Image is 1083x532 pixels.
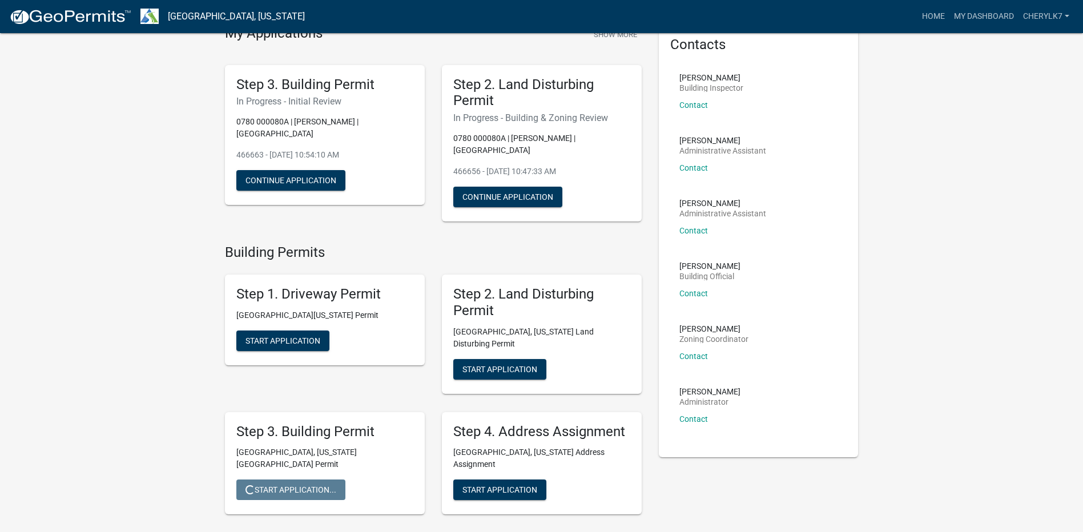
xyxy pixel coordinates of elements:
h6: In Progress - Building & Zoning Review [453,112,630,123]
p: [PERSON_NAME] [679,74,743,82]
button: Start Application... [236,479,345,500]
span: Start Application... [245,485,336,494]
span: Start Application [462,364,537,373]
a: Home [917,6,949,27]
p: [PERSON_NAME] [679,136,766,144]
p: Building Inspector [679,84,743,92]
p: [GEOGRAPHIC_DATA], [US_STATE][GEOGRAPHIC_DATA] Permit [236,446,413,470]
button: Continue Application [453,187,562,207]
p: [PERSON_NAME] [679,262,740,270]
p: [GEOGRAPHIC_DATA], [US_STATE] Address Assignment [453,446,630,470]
a: Contact [679,352,708,361]
p: 0780 000080A | [PERSON_NAME] | [GEOGRAPHIC_DATA] [453,132,630,156]
p: 466663 - [DATE] 10:54:10 AM [236,149,413,161]
a: [GEOGRAPHIC_DATA], [US_STATE] [168,7,305,26]
p: Administrative Assistant [679,147,766,155]
h5: Contacts [670,37,847,53]
a: Contact [679,163,708,172]
img: Troup County, Georgia [140,9,159,24]
h5: Step 1. Driveway Permit [236,286,413,303]
button: Start Application [453,479,546,500]
a: Contact [679,414,708,424]
h5: Step 2. Land Disturbing Permit [453,286,630,319]
p: Administrative Assistant [679,209,766,217]
h4: My Applications [225,25,323,42]
p: Administrator [679,398,740,406]
p: Building Official [679,272,740,280]
a: My Dashboard [949,6,1018,27]
p: 0780 000080A | [PERSON_NAME] | [GEOGRAPHIC_DATA] [236,116,413,140]
h4: Building Permits [225,244,642,261]
h5: Step 4. Address Assignment [453,424,630,440]
p: [PERSON_NAME] [679,199,766,207]
a: Cherylk7 [1018,6,1074,27]
button: Start Application [453,359,546,380]
button: Show More [589,25,642,44]
h5: Step 3. Building Permit [236,76,413,93]
button: Continue Application [236,170,345,191]
span: Start Application [462,485,537,494]
a: Contact [679,100,708,110]
p: [GEOGRAPHIC_DATA][US_STATE] Permit [236,309,413,321]
p: Zoning Coordinator [679,335,748,343]
h5: Step 3. Building Permit [236,424,413,440]
p: [PERSON_NAME] [679,388,740,396]
p: [PERSON_NAME] [679,325,748,333]
button: Start Application [236,331,329,351]
h6: In Progress - Initial Review [236,96,413,107]
p: [GEOGRAPHIC_DATA], [US_STATE] Land Disturbing Permit [453,326,630,350]
p: 466656 - [DATE] 10:47:33 AM [453,166,630,178]
h5: Step 2. Land Disturbing Permit [453,76,630,110]
a: Contact [679,289,708,298]
span: Start Application [245,336,320,345]
a: Contact [679,226,708,235]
